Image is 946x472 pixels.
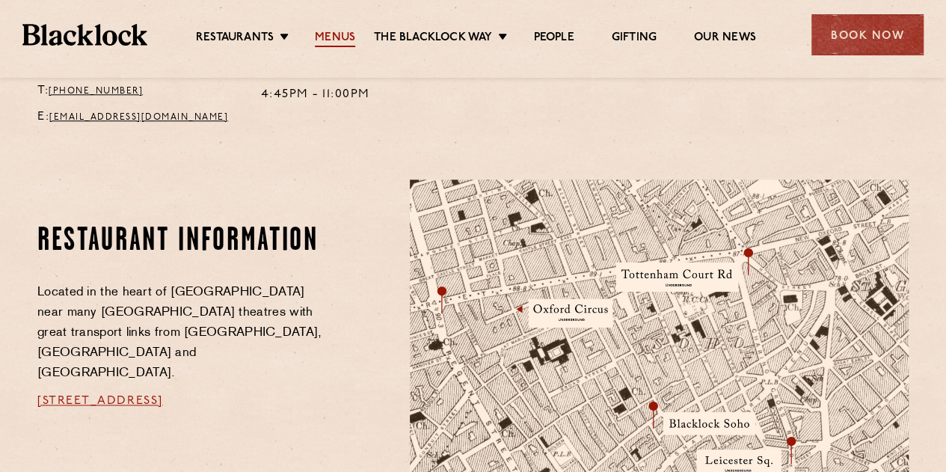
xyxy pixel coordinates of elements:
[49,87,143,96] a: [PHONE_NUMBER]
[49,113,228,122] a: [EMAIL_ADDRESS][DOMAIN_NAME]
[37,395,163,407] a: [STREET_ADDRESS]
[811,14,924,55] div: Book Now
[315,31,355,47] a: Menus
[196,31,274,47] a: Restaurants
[694,31,756,47] a: Our News
[533,31,574,47] a: People
[374,31,492,47] a: The Blacklock Way
[22,24,147,45] img: BL_Textured_Logo-footer-cropped.svg
[37,108,239,127] p: E:
[37,283,324,384] p: Located in the heart of [GEOGRAPHIC_DATA] near many [GEOGRAPHIC_DATA] theatres with great transpo...
[37,223,324,260] h2: Restaurant information
[37,82,239,101] p: T:
[612,31,657,47] a: Gifting
[261,85,372,105] p: 4:45pm - 11:00pm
